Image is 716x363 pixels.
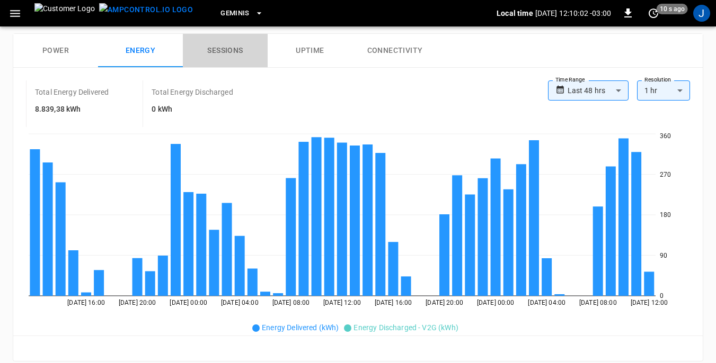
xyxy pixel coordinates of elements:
tspan: [DATE] 20:00 [119,299,156,306]
button: Power [13,34,98,68]
img: Customer Logo [34,3,95,23]
tspan: [DATE] 20:00 [426,299,463,306]
p: [DATE] 12:10:02 -03:00 [535,8,611,19]
button: Geminis [216,3,268,24]
tspan: [DATE] 16:00 [375,299,412,306]
tspan: 180 [660,211,671,219]
img: ampcontrol.io logo [99,3,193,16]
tspan: 270 [660,171,671,178]
span: Geminis [220,7,250,20]
h6: 0 kWh [152,104,233,115]
button: Connectivity [352,34,437,68]
p: Total Energy Delivered [35,87,109,97]
tspan: 90 [660,252,667,259]
label: Time Range [555,76,585,84]
button: Sessions [183,34,268,68]
tspan: 360 [660,132,671,140]
tspan: [DATE] 04:00 [221,299,259,306]
tspan: [DATE] 00:00 [170,299,207,306]
button: set refresh interval [645,5,662,22]
button: Energy [98,34,183,68]
tspan: [DATE] 08:00 [272,299,310,306]
tspan: 0 [660,292,664,300]
span: 10 s ago [657,4,688,14]
button: Uptime [268,34,352,68]
tspan: [DATE] 04:00 [528,299,565,306]
div: 1 hr [637,80,690,101]
tspan: [DATE] 12:00 [631,299,668,306]
tspan: [DATE] 12:00 [323,299,361,306]
div: profile-icon [693,5,710,22]
div: Last 48 hrs [568,80,629,101]
p: Local time [497,8,533,19]
tspan: [DATE] 00:00 [477,299,515,306]
span: Energy Discharged - V2G (kWh) [353,323,458,332]
span: Energy Delivered (kWh) [262,323,339,332]
label: Resolution [644,76,671,84]
tspan: [DATE] 08:00 [579,299,617,306]
p: Total Energy Discharged [152,87,233,97]
h6: 8.839,38 kWh [35,104,109,115]
tspan: [DATE] 16:00 [67,299,105,306]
